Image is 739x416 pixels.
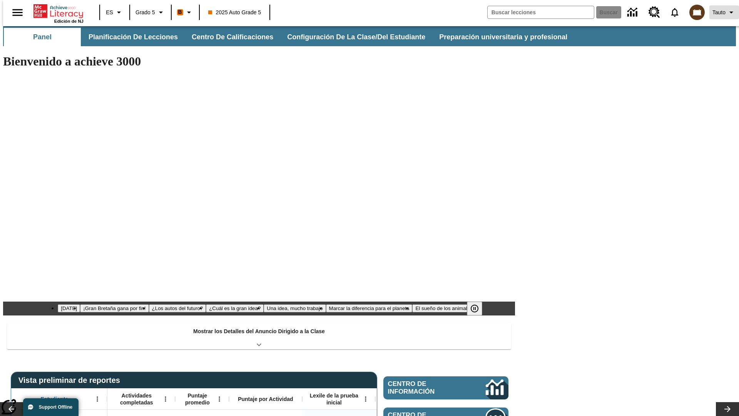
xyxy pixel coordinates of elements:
span: Vista preliminar de reportes [18,376,124,385]
button: Carrusel de lecciones, seguir [716,402,739,416]
p: Mostrar los Detalles del Anuncio Dirigido a la Clase [193,327,325,335]
button: Planificación de lecciones [82,28,184,46]
span: Puntaje promedio [179,392,216,406]
button: Support Offline [23,398,79,416]
button: Centro de calificaciones [186,28,279,46]
div: Pausar [467,302,490,315]
button: Diapositiva 4 ¿Cuál es la gran idea? [206,304,264,312]
span: Grado 5 [135,8,155,17]
a: Notificaciones [665,2,685,22]
span: Actividades completadas [111,392,162,406]
span: Centro de información [388,380,460,396]
button: Abrir menú [160,393,171,405]
div: Portada [33,3,84,23]
span: B [178,7,182,17]
div: Subbarra de navegación [3,26,736,46]
input: Buscar campo [488,6,594,18]
button: Grado: Grado 5, Elige un grado [132,5,169,19]
a: Centro de información [623,2,644,23]
button: Abrir menú [92,393,103,405]
span: Tauto [712,8,726,17]
button: Lenguaje: ES, Selecciona un idioma [102,5,127,19]
button: Perfil/Configuración [709,5,739,19]
button: Diapositiva 3 ¿Los autos del futuro? [149,304,206,312]
button: Boost El color de la clase es anaranjado. Cambiar el color de la clase. [174,5,197,19]
h1: Bienvenido a achieve 3000 [3,54,515,69]
button: Abrir menú [214,393,225,405]
a: Portada [33,3,84,19]
button: Diapositiva 6 Marcar la diferencia para el planeta [326,304,413,312]
span: Puntaje por Actividad [238,396,293,403]
button: Diapositiva 1 Día del Trabajo [58,304,80,312]
span: Lexile de la prueba inicial [306,392,362,406]
div: Subbarra de navegación [3,28,574,46]
button: Configuración de la clase/del estudiante [281,28,431,46]
button: Abrir el menú lateral [6,1,29,24]
button: Diapositiva 7 El sueño de los animales [412,304,475,312]
button: Diapositiva 2 ¡Gran Bretaña gana por fin! [80,304,149,312]
button: Abrir menú [360,393,371,405]
div: Mostrar los Detalles del Anuncio Dirigido a la Clase [7,323,511,349]
span: Estudiante [41,396,69,403]
a: Centro de recursos, Se abrirá en una pestaña nueva. [644,2,665,23]
span: Support Offline [39,404,72,410]
button: Pausar [467,302,482,315]
button: Escoja un nuevo avatar [685,2,709,22]
button: Preparación universitaria y profesional [433,28,573,46]
span: Edición de NJ [54,19,84,23]
img: avatar image [689,5,705,20]
button: Diapositiva 5 Una idea, mucho trabajo [264,304,326,312]
a: Centro de información [383,376,508,399]
span: 2025 Auto Grade 5 [208,8,261,17]
button: Panel [4,28,81,46]
span: ES [106,8,113,17]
